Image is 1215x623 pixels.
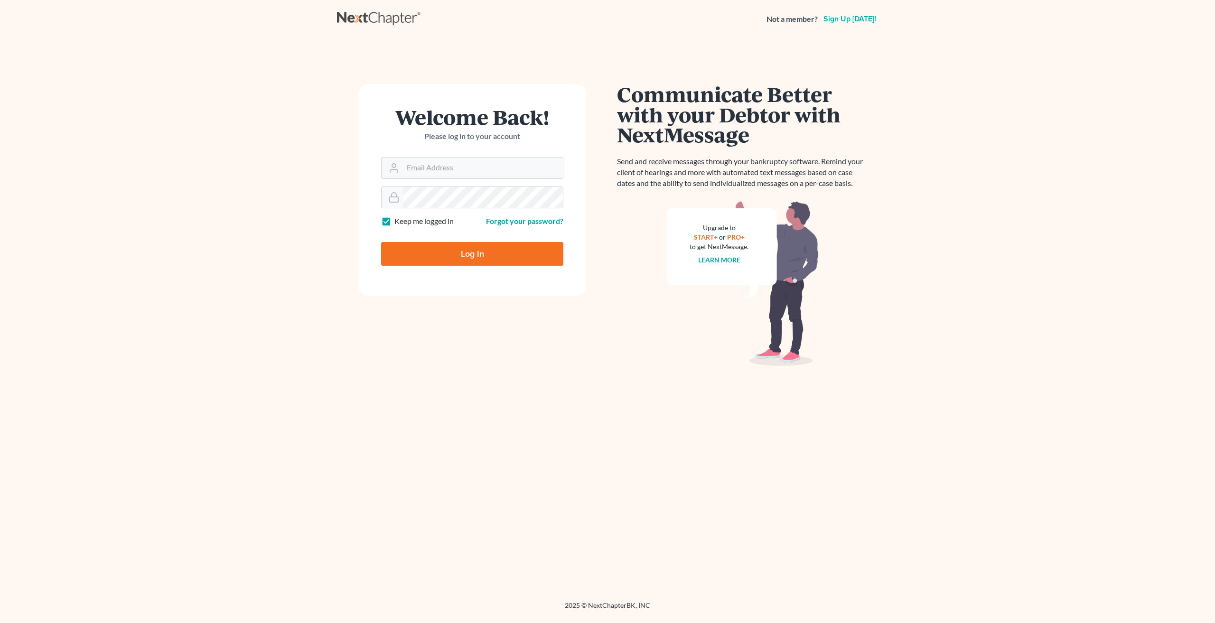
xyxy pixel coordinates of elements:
a: Forgot your password? [486,216,563,225]
div: Upgrade to [690,223,748,232]
a: START+ [694,233,718,241]
a: PRO+ [727,233,745,241]
span: or [719,233,726,241]
label: Keep me logged in [394,216,454,227]
p: Send and receive messages through your bankruptcy software. Remind your client of hearings and mo... [617,156,869,189]
img: nextmessage_bg-59042aed3d76b12b5cd301f8e5b87938c9018125f34e5fa2b7a6b67550977c72.svg [667,200,819,366]
p: Please log in to your account [381,131,563,142]
h1: Welcome Back! [381,107,563,127]
h1: Communicate Better with your Debtor with NextMessage [617,84,869,145]
a: Sign up [DATE]! [822,15,878,23]
div: 2025 © NextChapterBK, INC [337,601,878,618]
strong: Not a member? [766,14,818,25]
a: Learn more [698,256,740,264]
input: Email Address [403,158,563,178]
div: to get NextMessage. [690,242,748,251]
input: Log In [381,242,563,266]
